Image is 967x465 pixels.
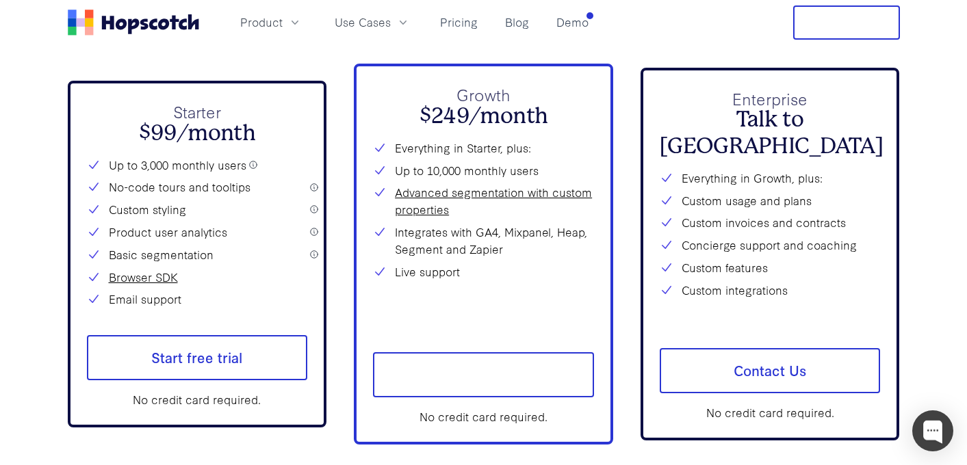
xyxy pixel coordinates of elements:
p: Enterprise [660,87,881,111]
li: Custom invoices and contracts [660,214,881,231]
h2: $99/month [87,120,308,146]
p: Growth [373,83,594,107]
li: Custom features [660,259,881,276]
a: Pricing [435,11,483,34]
li: Up to 3,000 monthly users [87,157,308,174]
a: Start free trial [87,335,308,380]
button: Free Trial [793,5,900,40]
li: Custom usage and plans [660,192,881,209]
span: Product [240,14,283,31]
a: Start free trial [373,352,594,397]
li: Live support [373,263,594,280]
p: Starter [87,100,308,124]
span: Use Cases [335,14,391,31]
a: Demo [551,11,594,34]
h2: $249/month [373,103,594,129]
a: Browser SDK [109,269,178,286]
li: Concierge support and coaching [660,237,881,254]
li: Everything in Growth, plus: [660,170,881,187]
button: Product [232,11,310,34]
li: Integrates with GA4, Mixpanel, Heap, Segment and Zapier [373,224,594,258]
li: Product user analytics [87,224,308,241]
li: Email support [87,291,308,308]
li: No-code tours and tooltips [87,178,308,196]
li: Up to 10,000 monthly users [373,162,594,179]
li: Custom styling [87,201,308,218]
a: Blog [500,11,534,34]
div: No credit card required. [660,404,881,421]
div: No credit card required. [87,391,308,408]
a: Advanced segmentation with custom properties [395,184,594,218]
li: Custom integrations [660,282,881,299]
li: Basic segmentation [87,246,308,263]
h2: Talk to [GEOGRAPHIC_DATA] [660,107,881,159]
button: Use Cases [326,11,418,34]
div: No credit card required. [373,408,594,425]
li: Everything in Starter, plus: [373,139,594,157]
a: Home [68,10,199,36]
a: Contact Us [660,348,881,393]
